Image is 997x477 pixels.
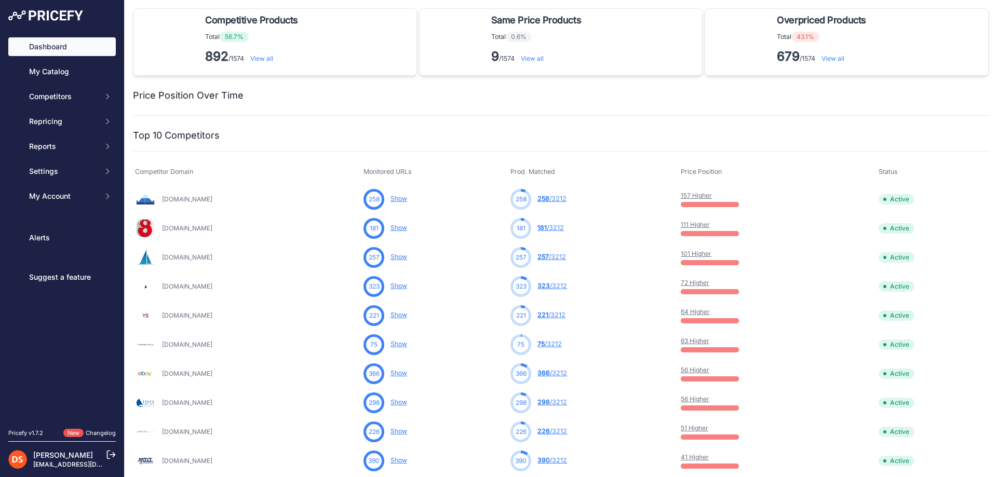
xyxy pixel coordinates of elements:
[29,166,97,176] span: Settings
[537,398,550,406] span: 298
[369,195,380,204] span: 258
[162,311,212,319] a: [DOMAIN_NAME]
[8,429,43,438] div: Pricefy v1.7.2
[363,168,412,175] span: Monitored URLs
[29,91,97,102] span: Competitors
[205,13,298,28] span: Competitive Products
[162,195,212,203] a: [DOMAIN_NAME]
[517,224,526,233] span: 181
[369,398,380,407] span: 298
[390,253,407,261] a: Show
[516,311,526,320] span: 221
[537,253,566,261] a: 257/3212
[8,62,116,81] a: My Catalog
[63,429,84,438] span: New
[29,191,97,201] span: My Account
[681,192,712,199] a: 157 Higher
[515,456,527,466] span: 390
[879,194,914,205] span: Active
[8,228,116,247] a: Alerts
[86,429,116,437] a: Changelog
[390,311,407,319] a: Show
[537,340,545,348] span: 75
[537,195,549,202] span: 258
[879,456,914,466] span: Active
[369,427,380,437] span: 226
[491,48,585,65] p: /1574
[29,141,97,152] span: Reports
[491,32,585,42] p: Total
[681,366,709,374] a: 56 Higher
[8,87,116,106] button: Competitors
[537,427,567,435] a: 226/3212
[369,311,379,320] span: 221
[537,224,547,231] span: 181
[390,340,407,348] a: Show
[516,427,527,437] span: 226
[537,224,564,231] a: 181/3212
[162,457,212,465] a: [DOMAIN_NAME]
[516,253,527,262] span: 257
[537,282,567,290] a: 323/3212
[516,282,527,291] span: 323
[370,224,379,233] span: 181
[516,195,527,204] span: 258
[517,340,524,349] span: 75
[777,49,800,64] strong: 679
[537,311,548,319] span: 221
[162,224,212,232] a: [DOMAIN_NAME]
[537,456,550,464] span: 390
[537,456,567,464] a: 390/3212
[777,32,870,42] p: Total
[681,308,710,316] a: 64 Higher
[390,282,407,290] a: Show
[777,13,866,28] span: Overpriced Products
[879,427,914,437] span: Active
[537,195,567,202] a: 258/3212
[879,223,914,234] span: Active
[681,168,722,175] span: Price Position
[162,282,212,290] a: [DOMAIN_NAME]
[369,369,380,378] span: 366
[8,162,116,181] button: Settings
[162,428,212,435] a: [DOMAIN_NAME]
[879,252,914,263] span: Active
[879,168,898,175] span: Status
[8,10,83,21] img: Pricefy Logo
[879,369,914,379] span: Active
[537,282,550,290] span: 323
[369,282,380,291] span: 323
[390,456,407,464] a: Show
[537,369,550,377] span: 366
[491,13,581,28] span: Same Price Products
[162,253,212,261] a: [DOMAIN_NAME]
[8,112,116,131] button: Repricing
[516,369,527,378] span: 366
[537,253,549,261] span: 257
[537,311,565,319] a: 221/3212
[879,281,914,292] span: Active
[390,195,407,202] a: Show
[8,268,116,287] a: Suggest a feature
[879,398,914,408] span: Active
[135,168,193,175] span: Competitor Domain
[390,369,407,377] a: Show
[537,340,562,348] a: 75/3212
[162,370,212,377] a: [DOMAIN_NAME]
[220,32,249,42] span: 56.7%
[521,54,544,62] a: View all
[506,32,532,42] span: 0.6%
[681,453,709,461] a: 41 Higher
[205,49,228,64] strong: 892
[205,32,302,42] p: Total
[681,250,711,257] a: 101 Higher
[879,339,914,350] span: Active
[390,224,407,231] a: Show
[516,398,527,407] span: 298
[681,424,708,432] a: 51 Higher
[8,187,116,206] button: My Account
[537,369,567,377] a: 366/3212
[681,279,709,287] a: 72 Higher
[33,460,142,468] a: [EMAIL_ADDRESS][DOMAIN_NAME]
[162,399,212,406] a: [DOMAIN_NAME]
